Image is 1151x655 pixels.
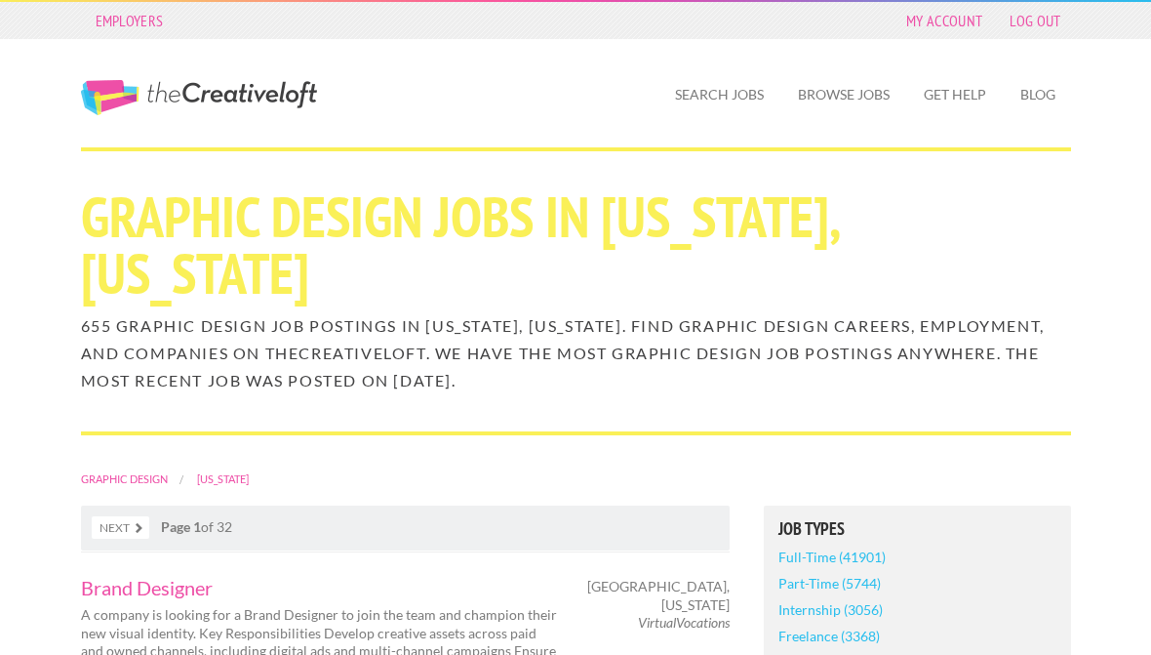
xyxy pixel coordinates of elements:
[659,72,779,117] a: Search Jobs
[587,578,730,613] span: [GEOGRAPHIC_DATA], [US_STATE]
[1005,72,1071,117] a: Blog
[638,614,730,631] em: VirtualVocations
[197,472,249,485] a: [US_STATE]
[81,80,317,115] a: The Creative Loft
[81,506,730,551] nav: of 32
[782,72,905,117] a: Browse Jobs
[778,623,880,649] a: Freelance (3368)
[778,596,883,623] a: Internship (3056)
[81,578,559,597] a: Brand Designer
[86,7,174,34] a: Employers
[778,570,881,596] a: Part-Time (5744)
[81,312,1071,394] h2: 655 Graphic Design job postings in [US_STATE], [US_STATE]. Find Graphic Design careers, employmen...
[778,520,1056,538] h5: Job Types
[81,188,1071,302] h1: Graphic Design Jobs in [US_STATE], [US_STATE]
[1000,7,1070,34] a: Log Out
[92,516,149,539] a: Next
[896,7,992,34] a: My Account
[81,472,168,485] a: Graphic Design
[908,72,1002,117] a: Get Help
[161,518,201,535] strong: Page 1
[778,544,886,570] a: Full-Time (41901)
